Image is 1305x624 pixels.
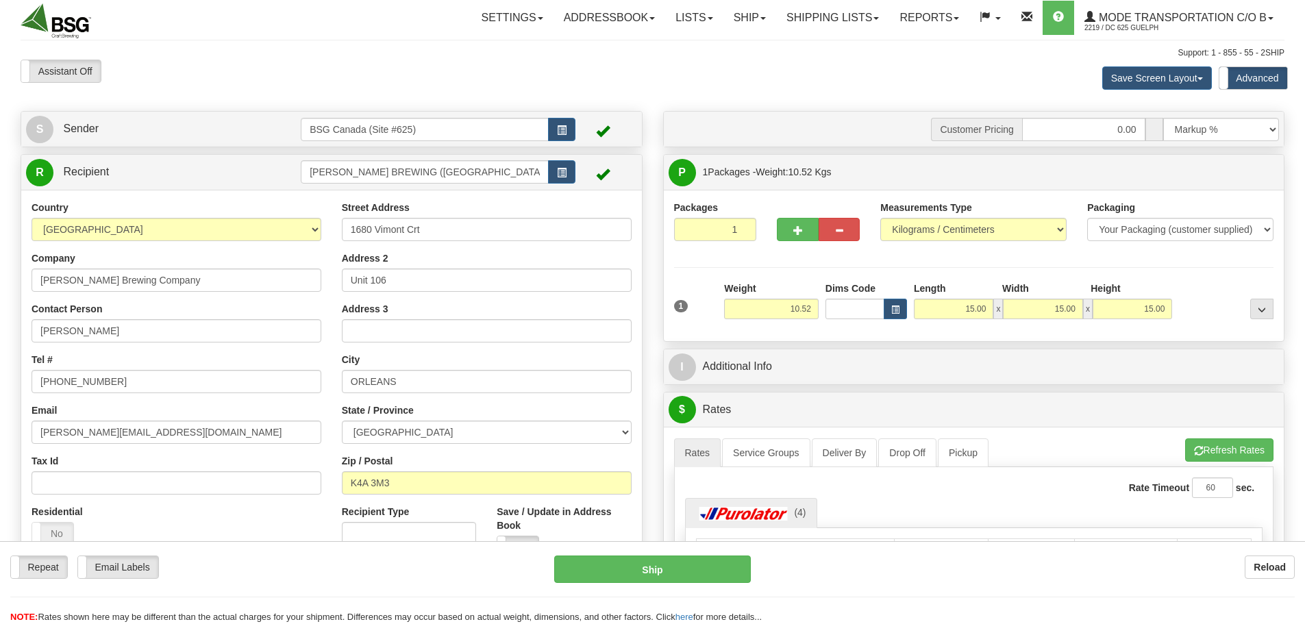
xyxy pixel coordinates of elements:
[497,505,631,532] label: Save / Update in Address Book
[10,612,38,622] span: NOTE:
[78,556,158,578] label: Email Labels
[988,538,1074,564] th: Your $
[788,166,812,177] span: 10.52
[1129,481,1189,495] label: Rate Timeout
[993,299,1003,319] span: x
[342,454,393,468] label: Zip / Postal
[26,158,271,186] a: R Recipient
[342,403,414,417] label: State / Province
[1273,242,1304,382] iframe: chat widget
[1084,21,1187,35] span: 2219 / DC 625 Guelph
[32,403,57,417] label: Email
[32,302,102,316] label: Contact Person
[669,159,696,186] span: P
[342,201,410,214] label: Street Address
[675,612,693,622] a: here
[889,1,969,35] a: Reports
[1185,438,1273,462] button: Refresh Rates
[21,47,1284,59] div: Support: 1 - 855 - 55 - 2SHIP
[812,438,878,467] a: Deliver By
[21,60,101,82] label: Assistant Off
[32,251,75,265] label: Company
[554,1,666,35] a: Addressbook
[669,158,1280,186] a: P 1Packages -Weight:10.52 Kgs
[724,282,756,295] label: Weight
[342,302,388,316] label: Address 3
[674,438,721,467] a: Rates
[931,118,1021,141] span: Customer Pricing
[696,507,792,521] img: Purolator
[723,1,776,35] a: Ship
[703,158,832,186] span: Packages -
[674,201,719,214] label: Packages
[756,166,831,177] span: Weight:
[32,505,83,519] label: Residential
[342,505,410,519] label: Recipient Type
[32,454,58,468] label: Tax Id
[938,438,989,467] a: Pickup
[301,118,549,141] input: Sender Id
[342,353,360,366] label: City
[1002,282,1029,295] label: Width
[1236,481,1254,495] label: sec.
[825,282,875,295] label: Dims Code
[497,536,538,558] label: No
[1074,1,1284,35] a: Mode Transportation c/o B 2219 / DC 625 Guelph
[26,115,301,143] a: S Sender
[1091,282,1121,295] label: Height
[894,538,988,564] th: List $
[1102,66,1212,90] button: Save Screen Layout
[1245,556,1295,579] button: Reload
[794,507,806,518] span: (4)
[554,556,751,583] button: Ship
[914,282,946,295] label: Length
[63,123,99,134] span: Sender
[880,201,972,214] label: Measurements Type
[301,160,549,184] input: Recipient Id
[26,116,53,143] span: S
[696,538,894,564] th: Service
[815,166,832,177] span: Kgs
[722,438,810,467] a: Service Groups
[669,353,696,381] span: I
[1254,562,1286,573] b: Reload
[32,201,69,214] label: Country
[32,523,73,545] label: No
[1095,12,1267,23] span: Mode Transportation c/o B
[1250,299,1273,319] div: ...
[776,1,889,35] a: Shipping lists
[32,353,53,366] label: Tel #
[669,353,1280,381] a: IAdditional Info
[669,396,696,423] span: $
[703,166,708,177] span: 1
[342,218,632,241] input: Enter a location
[471,1,554,35] a: Settings
[665,1,723,35] a: Lists
[11,556,67,578] label: Repeat
[63,166,109,177] span: Recipient
[342,251,388,265] label: Address 2
[21,3,91,38] img: logo2219.jpg
[878,438,936,467] a: Drop Off
[1219,67,1287,89] label: Advanced
[1074,538,1177,564] th: Delivery
[1083,299,1093,319] span: x
[26,159,53,186] span: R
[1087,201,1135,214] label: Packaging
[669,396,1280,424] a: $Rates
[674,300,688,312] span: 1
